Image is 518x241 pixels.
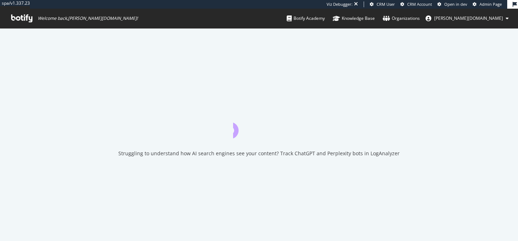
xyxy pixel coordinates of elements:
[383,9,420,28] a: Organizations
[437,1,467,7] a: Open in dev
[327,1,353,7] div: Viz Debugger:
[434,15,503,21] span: jenny.ren
[233,112,285,138] div: animation
[287,15,325,22] div: Botify Academy
[407,1,432,7] span: CRM Account
[377,1,395,7] span: CRM User
[333,15,375,22] div: Knowledge Base
[473,1,502,7] a: Admin Page
[287,9,325,28] a: Botify Academy
[444,1,467,7] span: Open in dev
[400,1,432,7] a: CRM Account
[333,9,375,28] a: Knowledge Base
[480,1,502,7] span: Admin Page
[370,1,395,7] a: CRM User
[38,15,138,21] span: Welcome back, [PERSON_NAME][DOMAIN_NAME] !
[420,13,514,24] button: [PERSON_NAME][DOMAIN_NAME]
[383,15,420,22] div: Organizations
[118,150,400,157] div: Struggling to understand how AI search engines see your content? Track ChatGPT and Perplexity bot...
